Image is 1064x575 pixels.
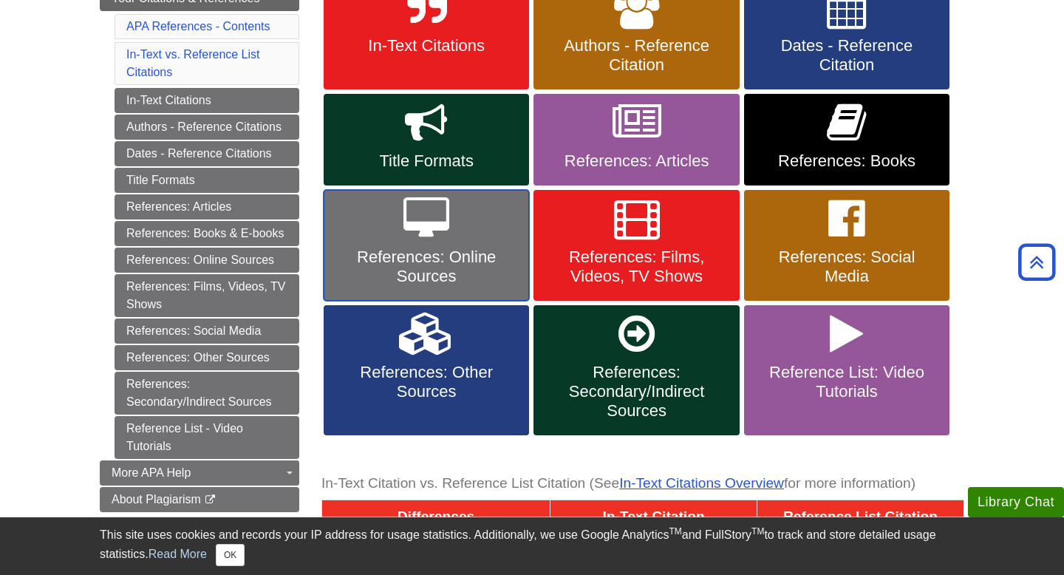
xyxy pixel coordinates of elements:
a: References: Articles [115,194,299,220]
span: References: Films, Videos, TV Shows [545,248,728,286]
a: In-Text vs. Reference List Citations [126,48,260,78]
a: References: Secondary/Indirect Sources [115,372,299,415]
a: References: Articles [533,94,739,186]
span: About Plagiarism [112,493,201,506]
sup: TM [751,526,764,537]
span: References: Social Media [755,248,938,286]
a: References: Books [744,94,949,186]
a: About Plagiarism [100,487,299,512]
a: Dates - Reference Citations [115,141,299,166]
a: References: Films, Videos, TV Shows [115,274,299,317]
a: Title Formats [324,94,529,186]
a: Back to Top [1013,252,1060,272]
sup: TM [669,526,681,537]
span: References: Books [755,152,938,171]
a: References: Online Sources [324,190,529,301]
span: References: Other Sources [335,363,518,401]
button: Library Chat [968,487,1064,517]
span: Reference List: Video Tutorials [755,363,938,401]
a: References: Books & E-books [115,221,299,246]
span: Dates - Reference Citation [755,36,938,75]
span: References: Articles [545,152,728,171]
a: References: Social Media [744,190,949,301]
a: Authors - Reference Citations [115,115,299,140]
span: Title Formats [335,152,518,171]
span: Reference List Citation [783,508,938,524]
span: More APA Help [112,466,191,479]
div: This site uses cookies and records your IP address for usage statistics. Additionally, we use Goo... [100,526,964,566]
a: APA References - Contents [126,20,270,33]
a: References: Other Sources [115,345,299,370]
a: References: Films, Videos, TV Shows [533,190,739,301]
button: Close [216,544,245,566]
a: Reference List - Video Tutorials [115,416,299,459]
a: In-Text Citations Overview [619,475,784,491]
span: References: Secondary/Indirect Sources [545,363,728,421]
span: Differences [398,508,475,524]
a: Read More [149,548,207,560]
a: References: Secondary/Indirect Sources [533,305,739,435]
a: Reference List: Video Tutorials [744,305,949,435]
span: References: Online Sources [335,248,518,286]
a: In-Text Citations [115,88,299,113]
a: More APA Help [100,460,299,486]
caption: In-Text Citation vs. Reference List Citation (See for more information) [321,467,964,500]
a: References: Social Media [115,319,299,344]
a: References: Online Sources [115,248,299,273]
a: Title Formats [115,168,299,193]
span: Authors - Reference Citation [545,36,728,75]
span: In-Text Citation [602,508,704,524]
span: In-Text Citations [335,36,518,55]
i: This link opens in a new window [204,495,216,505]
a: References: Other Sources [324,305,529,435]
